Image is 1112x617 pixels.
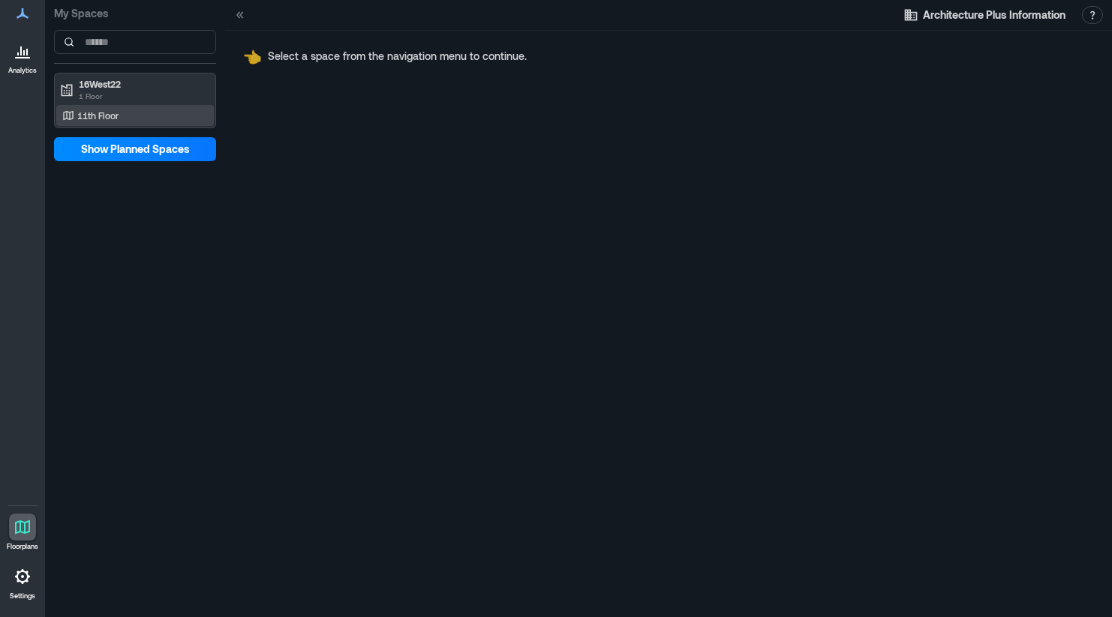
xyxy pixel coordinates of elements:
[268,49,527,64] p: Select a space from the navigation menu to continue.
[79,90,205,102] p: 1 Floor
[8,66,37,75] p: Analytics
[10,592,35,601] p: Settings
[81,142,190,157] span: Show Planned Spaces
[79,78,205,90] p: 16West22
[899,3,1070,27] button: Architecture Plus Information
[5,559,41,605] a: Settings
[77,109,119,121] p: 11th Floor
[54,137,216,161] button: Show Planned Spaces
[7,542,38,551] p: Floorplans
[2,509,43,556] a: Floorplans
[4,33,41,79] a: Analytics
[243,47,262,65] span: pointing left
[54,6,216,21] p: My Spaces
[923,7,1065,22] span: Architecture Plus Information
